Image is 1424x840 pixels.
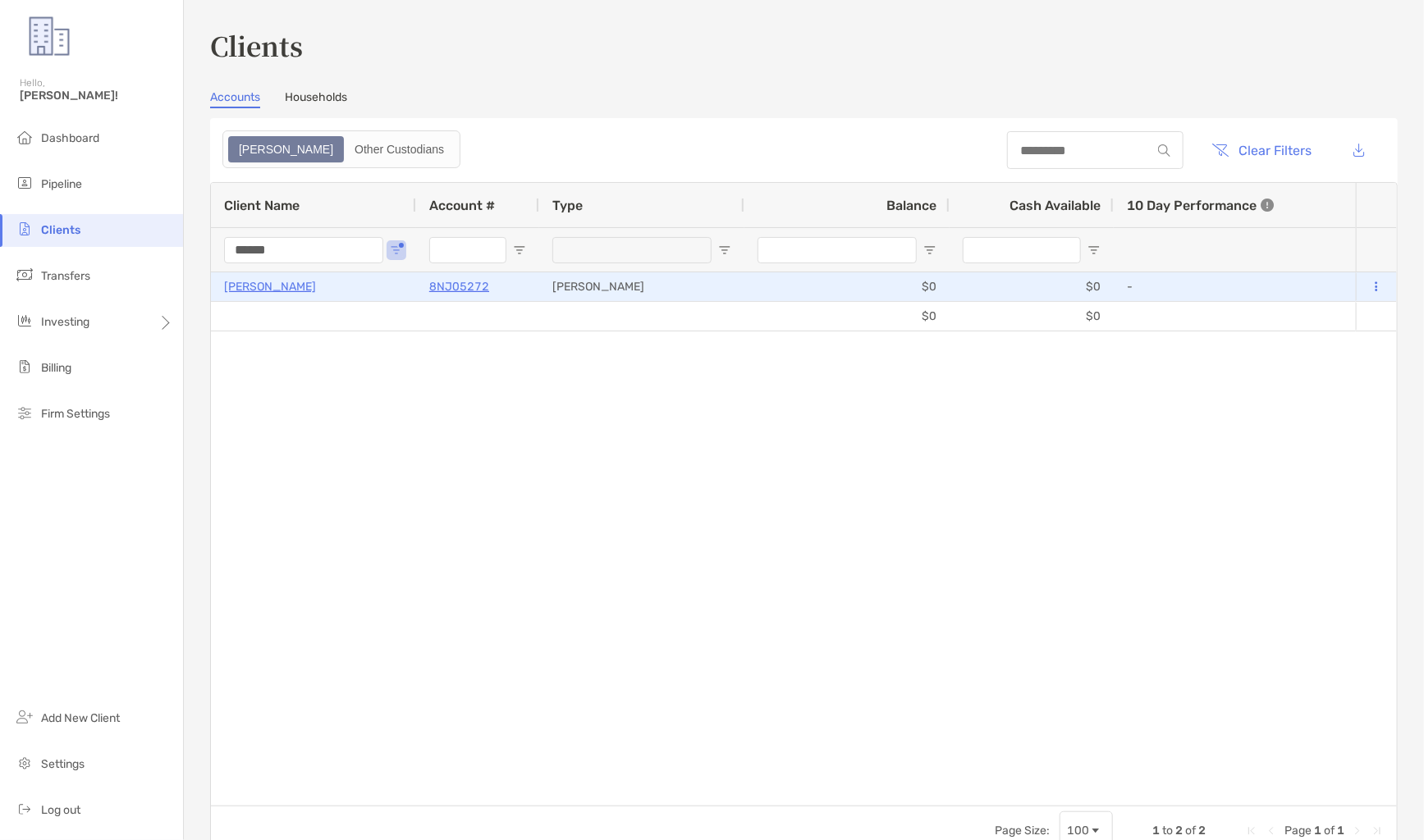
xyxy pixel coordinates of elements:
span: Investing [41,315,89,329]
img: input icon [1158,144,1170,157]
span: Transfers [41,269,90,283]
span: Client Name [224,198,300,213]
span: 1 [1314,824,1321,838]
button: Open Filter Menu [513,244,526,257]
span: Dashboard [41,131,99,145]
h3: Clients [210,26,1398,64]
span: Billing [41,361,71,375]
div: Last Page [1371,824,1384,838]
img: Zoe Logo [20,7,79,66]
img: pipeline icon [15,173,34,193]
span: 1 [1337,824,1344,838]
span: 2 [1198,824,1206,838]
button: Open Filter Menu [390,244,403,257]
img: billing icon [15,357,34,377]
button: Open Filter Menu [1087,244,1101,257]
a: Households [285,90,347,108]
button: Clear Filters [1200,132,1325,168]
div: Previous Page [1265,824,1278,838]
div: Page Size: [995,824,1050,838]
a: 8NJ05272 [429,276,489,297]
div: $0 [744,302,950,331]
span: Add New Client [41,711,120,725]
span: Type [552,198,583,213]
span: Balance [886,198,936,213]
img: add_new_client icon [15,707,34,727]
a: Accounts [210,90,260,108]
span: of [1185,824,1196,838]
span: Log out [41,803,80,817]
button: Open Filter Menu [718,244,731,257]
span: Cash Available [1010,198,1101,213]
div: 100 [1067,824,1089,838]
div: 10 Day Performance [1127,183,1274,227]
div: $0 [950,302,1114,331]
img: settings icon [15,753,34,773]
div: [PERSON_NAME] [539,272,744,301]
span: [PERSON_NAME]! [20,89,173,103]
span: Pipeline [41,177,82,191]
input: Account # Filter Input [429,237,506,263]
div: segmented control [222,130,460,168]
button: Open Filter Menu [923,244,936,257]
img: investing icon [15,311,34,331]
div: Next Page [1351,824,1364,838]
span: Page [1284,824,1312,838]
span: 2 [1175,824,1183,838]
img: logout icon [15,799,34,819]
input: Client Name Filter Input [224,237,383,263]
input: Balance Filter Input [758,237,917,263]
div: First Page [1245,824,1258,838]
div: $0 [950,272,1114,301]
input: Cash Available Filter Input [963,237,1081,263]
span: Clients [41,223,80,237]
img: clients icon [15,219,34,239]
span: Firm Settings [41,407,110,421]
span: Account # [429,198,495,213]
img: transfers icon [15,265,34,285]
div: Zoe [230,138,342,161]
span: Settings [41,757,85,771]
span: to [1162,824,1173,838]
img: dashboard icon [15,127,34,147]
a: [PERSON_NAME] [224,276,316,297]
div: Other Custodians [346,138,453,161]
span: 1 [1152,824,1160,838]
img: firm-settings icon [15,403,34,422]
span: of [1324,824,1335,838]
div: $0 [744,272,950,301]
